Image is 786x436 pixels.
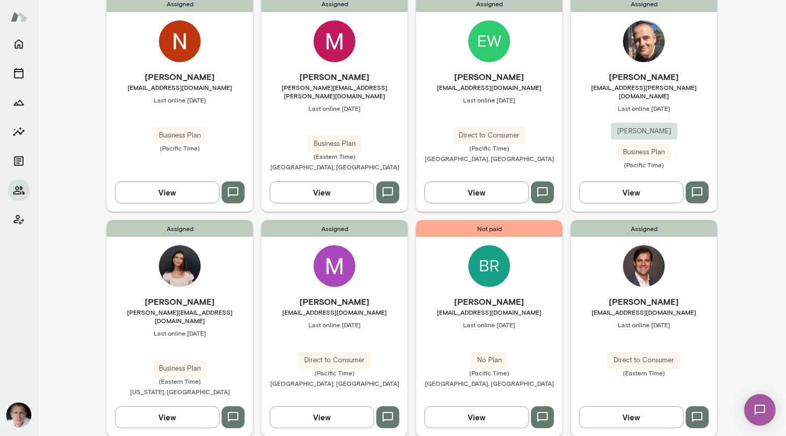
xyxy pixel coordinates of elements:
[261,220,408,237] span: Assigned
[571,71,717,83] h6: [PERSON_NAME]
[623,20,665,62] img: Itai Rabinowitz
[107,308,253,325] span: [PERSON_NAME][EMAIL_ADDRESS][DOMAIN_NAME]
[416,369,562,377] span: (Pacific Time)
[416,71,562,83] h6: [PERSON_NAME]
[107,220,253,237] span: Assigned
[8,33,29,54] button: Home
[8,63,29,84] button: Sessions
[261,369,408,377] span: (Pacific Time)
[153,130,207,141] span: Business Plan
[107,329,253,337] span: Last online [DATE]
[571,308,717,316] span: [EMAIL_ADDRESS][DOMAIN_NAME]
[571,220,717,237] span: Assigned
[314,245,355,287] img: Michael Ulin
[159,20,201,62] img: Nicky Berger
[261,152,408,160] span: (Eastern Time)
[8,209,29,230] button: Client app
[571,160,717,169] span: (Pacific Time)
[8,180,29,201] button: Members
[270,181,374,203] button: View
[571,295,717,308] h6: [PERSON_NAME]
[107,96,253,104] span: Last online [DATE]
[607,355,680,365] span: Direct to Consumer
[617,147,671,157] span: Business Plan
[10,7,27,27] img: Mento
[571,104,717,112] span: Last online [DATE]
[424,181,529,203] button: View
[261,83,408,100] span: [PERSON_NAME][EMAIL_ADDRESS][PERSON_NAME][DOMAIN_NAME]
[107,295,253,308] h6: [PERSON_NAME]
[416,320,562,329] span: Last online [DATE]
[471,355,508,365] span: No Plan
[416,220,562,237] span: Not paid
[307,139,362,149] span: Business Plan
[8,121,29,142] button: Insights
[416,83,562,91] span: [EMAIL_ADDRESS][DOMAIN_NAME]
[468,245,510,287] img: Brad Lookabaugh
[107,71,253,83] h6: [PERSON_NAME]
[425,155,554,162] span: [GEOGRAPHIC_DATA], [GEOGRAPHIC_DATA]
[159,245,201,287] img: Emma Bates
[579,406,684,428] button: View
[261,295,408,308] h6: [PERSON_NAME]
[270,406,374,428] button: View
[261,71,408,83] h6: [PERSON_NAME]
[8,92,29,113] button: Growth Plan
[261,320,408,329] span: Last online [DATE]
[314,20,355,62] img: Mike Fonseca
[468,20,510,62] img: Edward Wexler-Beron
[571,83,717,100] span: [EMAIL_ADDRESS][PERSON_NAME][DOMAIN_NAME]
[571,320,717,329] span: Last online [DATE]
[611,126,677,136] span: [PERSON_NAME]
[424,406,529,428] button: View
[261,104,408,112] span: Last online [DATE]
[416,295,562,308] h6: [PERSON_NAME]
[270,163,399,170] span: [GEOGRAPHIC_DATA], [GEOGRAPHIC_DATA]
[6,403,31,428] img: Mike Lane
[153,363,207,374] span: Business Plan
[107,83,253,91] span: [EMAIL_ADDRESS][DOMAIN_NAME]
[130,388,230,395] span: [US_STATE], [GEOGRAPHIC_DATA]
[115,181,219,203] button: View
[107,377,253,385] span: (Eastern Time)
[270,380,399,387] span: [GEOGRAPHIC_DATA], [GEOGRAPHIC_DATA]
[425,380,554,387] span: [GEOGRAPHIC_DATA], [GEOGRAPHIC_DATA]
[298,355,371,365] span: Direct to Consumer
[107,144,253,152] span: (Pacific Time)
[416,144,562,152] span: (Pacific Time)
[453,130,526,141] span: Direct to Consumer
[115,406,219,428] button: View
[8,151,29,171] button: Documents
[261,308,408,316] span: [EMAIL_ADDRESS][DOMAIN_NAME]
[579,181,684,203] button: View
[416,308,562,316] span: [EMAIL_ADDRESS][DOMAIN_NAME]
[416,96,562,104] span: Last online [DATE]
[571,369,717,377] span: (Eastern Time)
[623,245,665,287] img: Luciano M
